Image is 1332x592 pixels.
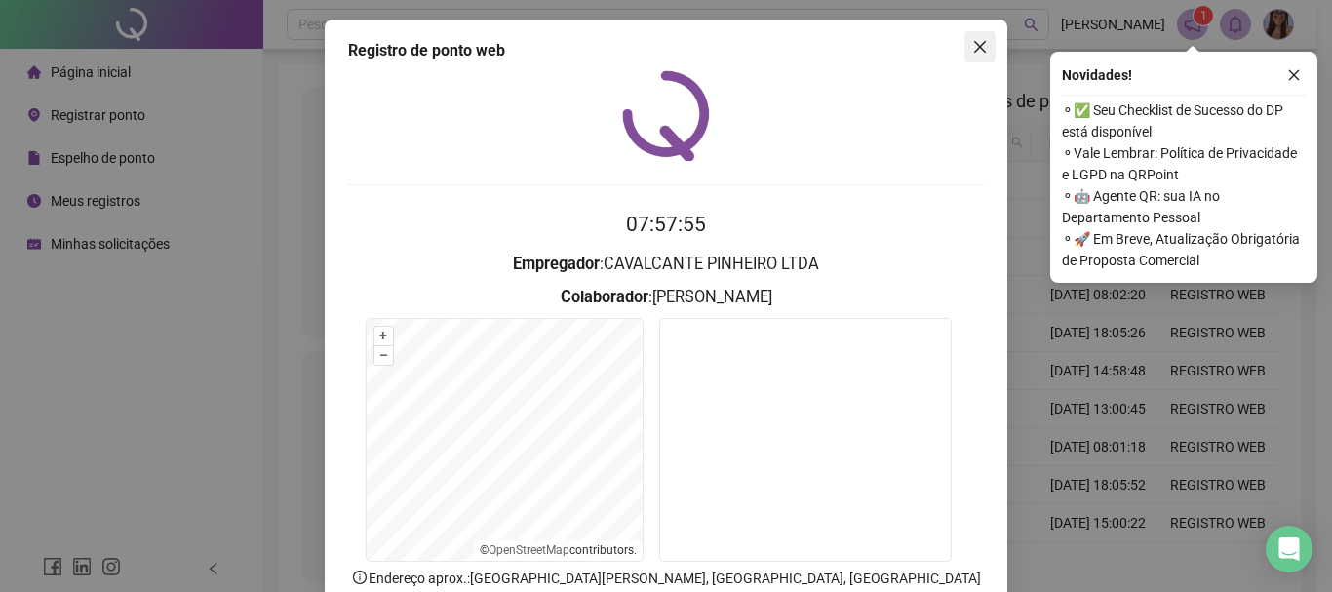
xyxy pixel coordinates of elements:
span: ⚬ Vale Lembrar: Política de Privacidade e LGPD na QRPoint [1062,142,1306,185]
button: – [374,346,393,365]
time: 07:57:55 [626,213,706,236]
span: close [972,39,988,55]
button: + [374,327,393,345]
strong: Colaborador [561,288,648,306]
span: Novidades ! [1062,64,1132,86]
li: © contributors. [480,543,637,557]
span: ⚬ 🤖 Agente QR: sua IA no Departamento Pessoal [1062,185,1306,228]
button: Close [964,31,996,62]
div: Open Intercom Messenger [1266,526,1312,572]
div: Registro de ponto web [348,39,984,62]
h3: : [PERSON_NAME] [348,285,984,310]
a: OpenStreetMap [489,543,569,557]
strong: Empregador [513,255,600,273]
span: ⚬ ✅ Seu Checklist de Sucesso do DP está disponível [1062,99,1306,142]
img: QRPoint [622,70,710,161]
span: info-circle [351,569,369,586]
p: Endereço aprox. : [GEOGRAPHIC_DATA][PERSON_NAME], [GEOGRAPHIC_DATA], [GEOGRAPHIC_DATA] [348,568,984,589]
span: ⚬ 🚀 Em Breve, Atualização Obrigatória de Proposta Comercial [1062,228,1306,271]
h3: : CAVALCANTE PINHEIRO LTDA [348,252,984,277]
span: close [1287,68,1301,82]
